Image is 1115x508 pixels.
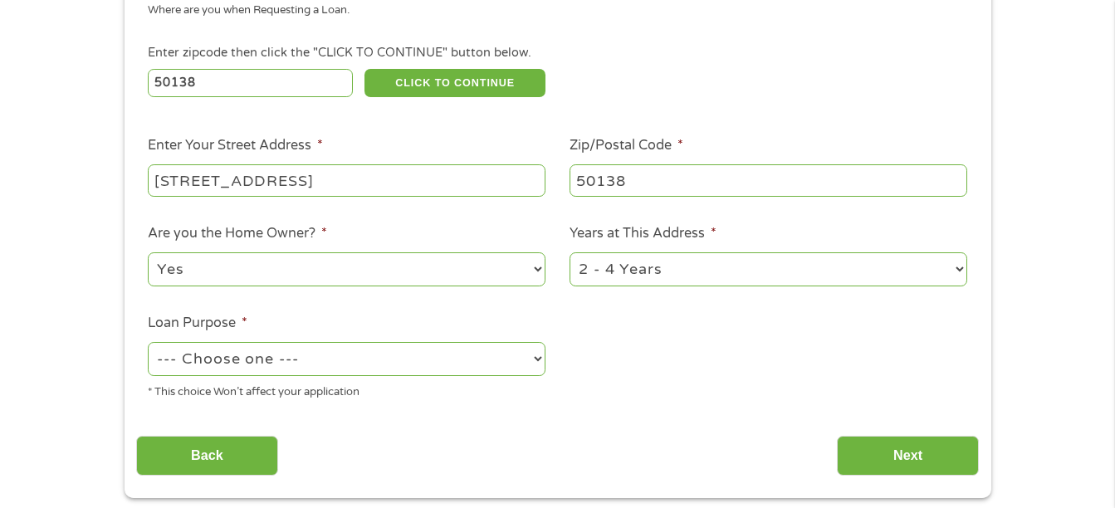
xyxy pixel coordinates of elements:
[837,436,979,476] input: Next
[148,164,545,196] input: 1 Main Street
[148,44,966,62] div: Enter zipcode then click the "CLICK TO CONTINUE" button below.
[148,379,545,401] div: * This choice Won’t affect your application
[148,315,247,332] label: Loan Purpose
[148,225,327,242] label: Are you the Home Owner?
[364,69,545,97] button: CLICK TO CONTINUE
[148,69,353,97] input: Enter Zipcode (e.g 01510)
[136,436,278,476] input: Back
[148,2,955,19] div: Where are you when Requesting a Loan.
[570,225,716,242] label: Years at This Address
[570,137,683,154] label: Zip/Postal Code
[148,137,323,154] label: Enter Your Street Address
